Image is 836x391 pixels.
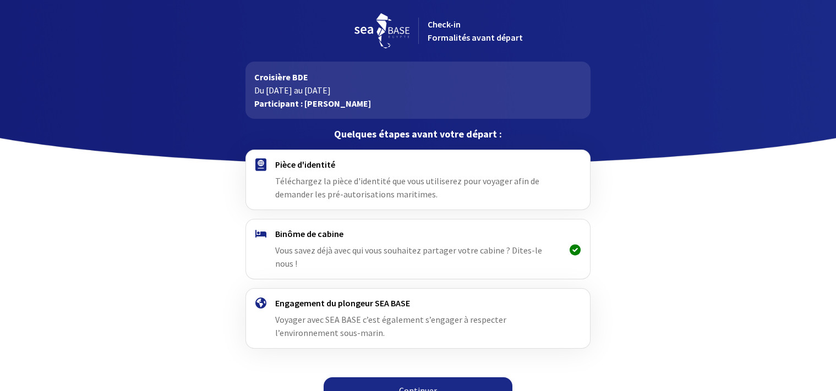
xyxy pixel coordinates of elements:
img: passport.svg [255,158,266,171]
p: Participant : [PERSON_NAME] [254,97,582,110]
h4: Engagement du plongeur SEA BASE [275,298,561,309]
h4: Pièce d'identité [275,159,561,170]
span: Check-in Formalités avant départ [428,19,523,43]
h4: Binôme de cabine [275,228,561,239]
p: Du [DATE] au [DATE] [254,84,582,97]
img: logo_seabase.svg [354,13,409,48]
img: binome.svg [255,230,266,238]
span: Voyager avec SEA BASE c’est également s’engager à respecter l’environnement sous-marin. [275,314,506,338]
p: Quelques étapes avant votre départ : [245,128,591,141]
img: engagement.svg [255,298,266,309]
p: Croisière BDE [254,70,582,84]
span: Téléchargez la pièce d'identité que vous utiliserez pour voyager afin de demander les pré-autoris... [275,175,539,200]
span: Vous savez déjà avec qui vous souhaitez partager votre cabine ? Dites-le nous ! [275,245,542,269]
